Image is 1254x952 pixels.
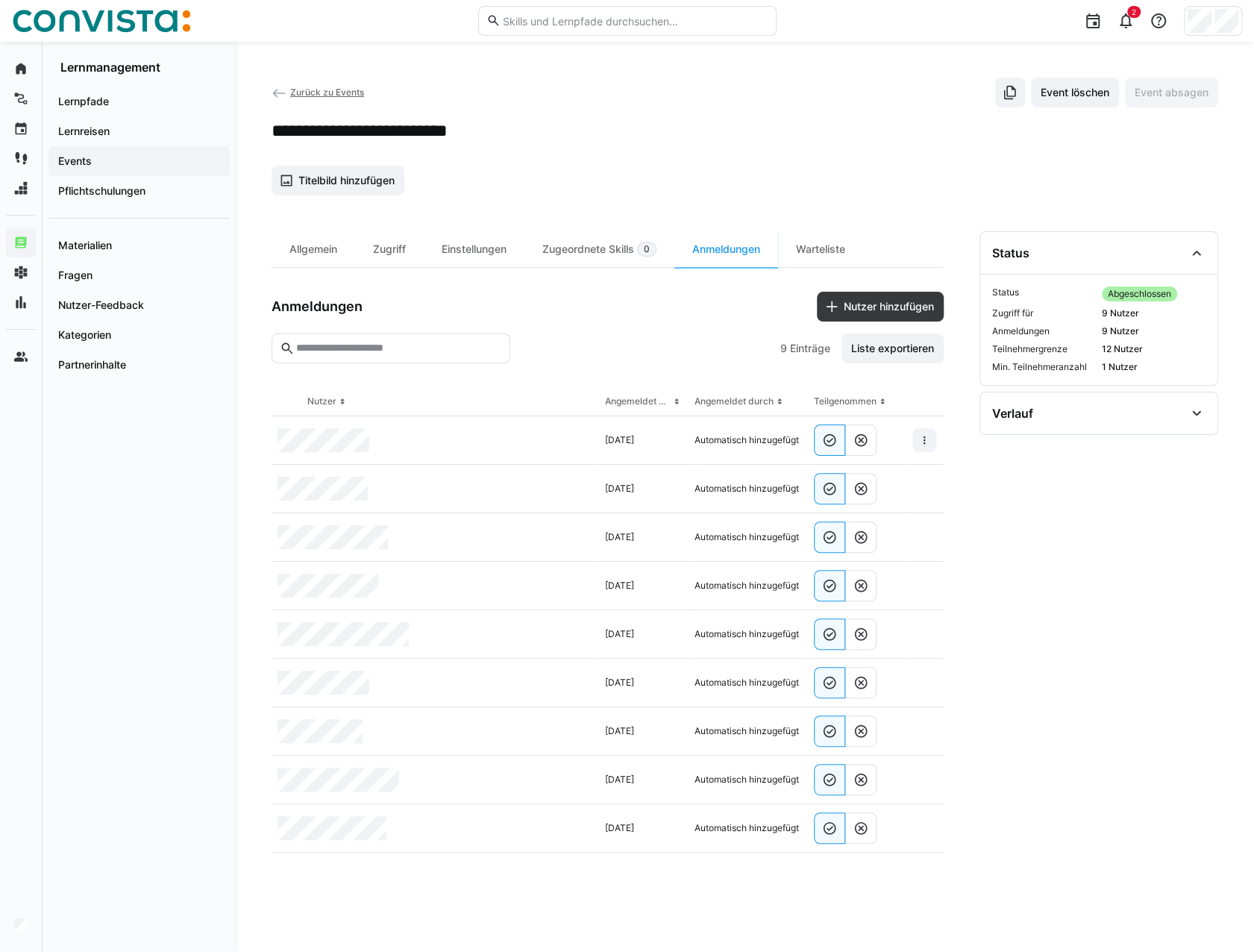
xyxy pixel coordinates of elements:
[605,677,634,689] span: [DATE]
[1108,288,1171,300] span: Abgeschlossen
[695,725,799,737] span: Automatisch hinzugefügt
[695,395,774,407] div: Angemeldet durch
[841,299,936,314] span: Nutzer hinzufügen
[307,395,336,407] div: Nutzer
[695,677,799,689] span: Automatisch hinzugefügt
[272,231,355,267] div: Allgemein
[605,774,634,786] span: [DATE]
[501,14,768,28] input: Skills und Lernpfade durchsuchen…
[674,231,778,267] div: Anmeldungen
[1125,78,1218,107] button: Event absagen
[272,298,363,315] h3: Anmeldungen
[992,406,1033,421] div: Verlauf
[1132,85,1211,100] span: Event absagen
[992,343,1096,355] span: Teilnehmergrenze
[849,341,936,356] span: Liste exportieren
[524,231,674,267] div: Zugeordnete Skills
[695,434,799,446] span: Automatisch hinzugefügt
[1102,325,1206,337] span: 9 Nutzer
[695,483,799,495] span: Automatisch hinzugefügt
[695,628,799,640] span: Automatisch hinzugefügt
[1102,343,1206,355] span: 12 Nutzer
[695,822,799,834] span: Automatisch hinzugefügt
[790,341,830,356] span: Einträge
[605,483,634,495] span: [DATE]
[272,166,404,195] button: Titelbild hinzufügen
[605,628,634,640] span: [DATE]
[814,395,877,407] div: Teilgenommen
[817,292,944,322] button: Nutzer hinzufügen
[424,231,524,267] div: Einstellungen
[605,395,671,407] div: Angemeldet am
[272,87,364,98] a: Zurück zu Events
[605,580,634,592] span: [DATE]
[355,231,424,267] div: Zugriff
[992,286,1096,301] span: Status
[290,87,364,98] span: Zurück zu Events
[992,361,1096,373] span: Min. Teilnehmeranzahl
[695,580,799,592] span: Automatisch hinzugefügt
[296,173,397,188] span: Titelbild hinzufügen
[605,725,634,737] span: [DATE]
[1102,361,1206,373] span: 1 Nutzer
[644,243,650,255] span: 0
[992,245,1029,260] div: Status
[695,531,799,543] span: Automatisch hinzugefügt
[992,325,1096,337] span: Anmeldungen
[605,434,634,446] span: [DATE]
[1102,307,1206,319] span: 9 Nutzer
[780,341,787,356] span: 9
[1031,78,1119,107] button: Event löschen
[778,231,863,267] div: Warteliste
[1132,7,1136,16] span: 2
[605,531,634,543] span: [DATE]
[695,774,799,786] span: Automatisch hinzugefügt
[841,333,944,363] button: Liste exportieren
[605,822,634,834] span: [DATE]
[992,307,1096,319] span: Zugriff für
[1038,85,1112,100] span: Event löschen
